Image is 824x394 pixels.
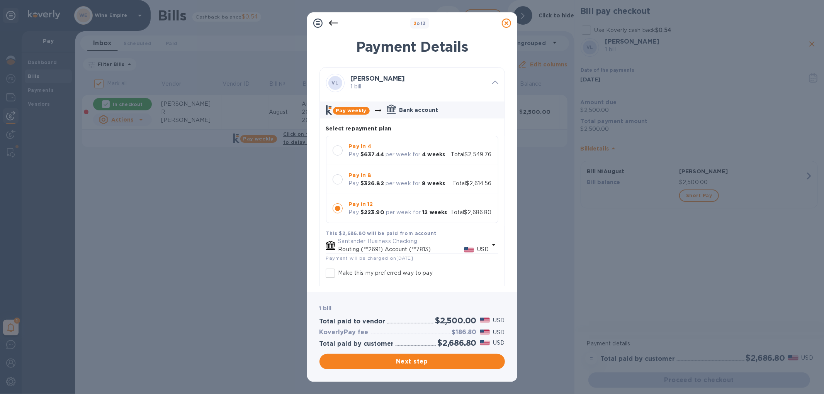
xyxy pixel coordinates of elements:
h3: Total paid by customer [319,340,394,348]
p: Pay [349,150,359,159]
p: Total $2,614.56 [453,179,492,188]
b: 1 bill [319,305,332,311]
b: $223.90 [360,209,384,215]
b: Pay in 8 [349,172,372,178]
img: USD [480,330,490,335]
p: USD [477,245,489,254]
h2: $2,686.80 [437,338,476,348]
p: Total $2,686.80 [451,208,492,216]
p: per week for [386,150,421,159]
b: Pay in 4 [349,143,372,149]
p: per week for [386,208,421,216]
p: Pay [349,179,359,188]
b: 12 weeks [422,209,447,215]
b: [PERSON_NAME] [351,75,405,82]
img: USD [480,318,490,323]
img: USD [480,340,490,345]
b: $326.82 [360,180,384,186]
p: USD [493,328,505,337]
p: Total $2,549.76 [451,150,492,159]
h3: KoverlyPay fee [319,329,369,336]
b: Pay in 12 [349,201,373,207]
span: 2 [413,20,416,26]
p: Routing (**2691) Account (**7813) [338,245,464,254]
h3: Total paid to vendor [319,318,386,325]
img: USD [464,247,474,252]
b: Pay weekly [336,108,367,113]
h2: $2,500.00 [435,316,476,325]
b: VL [332,80,339,86]
button: Next step [319,354,505,369]
p: Make this my preferred way to pay [338,269,433,277]
b: Vendor will receive $2,500.00 to [326,286,415,291]
p: Santander Business Checking [338,237,489,245]
p: USD [493,316,505,325]
div: VL[PERSON_NAME] 1 bill [320,68,505,98]
span: Payment will be charged on [DATE] [326,255,413,261]
p: USD [493,339,505,347]
p: 1 bill [351,83,486,91]
b: This $2,686.80 will be paid from account [326,230,437,236]
h1: Payment Details [319,39,505,55]
p: per week for [386,179,421,188]
p: Pay [349,208,359,216]
b: Select repayment plan [326,125,392,132]
b: 4 weeks [422,151,445,157]
p: Bank account [399,106,438,114]
h3: $186.80 [452,329,477,336]
span: Next step [326,357,499,366]
b: 8 weeks [422,180,445,186]
b: of 3 [413,20,426,26]
b: $637.44 [360,151,384,157]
